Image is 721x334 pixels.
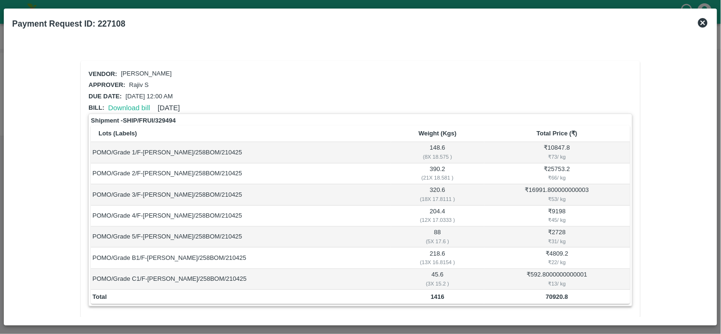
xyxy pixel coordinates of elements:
[391,248,484,268] td: 218.6
[88,70,117,77] span: Vendor:
[98,130,137,137] b: Lots (Labels)
[391,269,484,290] td: 45.6
[486,258,628,267] div: ₹ 22 / kg
[546,293,568,300] b: 70920.8
[484,248,630,268] td: ₹ 4809.2
[486,216,628,224] div: ₹ 45 / kg
[88,104,104,111] span: Bill:
[391,142,484,163] td: 148.6
[91,206,391,227] td: POMO/Grade 4/F-[PERSON_NAME]/258BOM/210425
[91,116,175,125] strong: Shipment - SHIP/FRUI/329494
[393,195,483,203] div: ( 18 X 17.8111 )
[484,184,630,205] td: ₹ 16991.800000000003
[91,163,391,184] td: POMO/Grade 2/F-[PERSON_NAME]/258BOM/210425
[12,19,125,29] b: Payment Request ID: 227108
[484,227,630,248] td: ₹ 2728
[393,216,483,224] div: ( 12 X 17.0333 )
[431,293,444,300] b: 1416
[393,153,483,161] div: ( 8 X 18.575 )
[419,130,457,137] b: Weight (Kgs)
[391,206,484,227] td: 204.4
[125,92,173,101] p: [DATE] 12:00 AM
[393,279,483,288] div: ( 3 X 15.2 )
[91,184,391,205] td: POMO/Grade 3/F-[PERSON_NAME]/258BOM/210425
[391,163,484,184] td: 390.2
[129,81,149,90] p: Rajiv S
[393,237,483,246] div: ( 5 X 17.6 )
[108,104,150,112] a: Download bill
[484,142,630,163] td: ₹ 10847.8
[393,173,483,182] div: ( 21 X 18.581 )
[484,163,630,184] td: ₹ 25753.2
[393,258,483,267] div: ( 13 X 16.8154 )
[88,93,122,100] span: Due date:
[121,69,172,78] p: [PERSON_NAME]
[88,81,125,88] span: Approver:
[537,130,577,137] b: Total Price (₹)
[91,142,391,163] td: POMO/Grade 1/F-[PERSON_NAME]/258BOM/210425
[486,173,628,182] div: ₹ 66 / kg
[484,206,630,227] td: ₹ 9198
[91,269,391,290] td: POMO/Grade C1/F-[PERSON_NAME]/258BOM/210425
[486,237,628,246] div: ₹ 31 / kg
[91,227,391,248] td: POMO/Grade 5/F-[PERSON_NAME]/258BOM/210425
[93,293,107,300] b: Total
[391,184,484,205] td: 320.6
[486,279,628,288] div: ₹ 13 / kg
[486,195,628,203] div: ₹ 53 / kg
[391,227,484,248] td: 88
[91,248,391,268] td: POMO/Grade B1/F-[PERSON_NAME]/258BOM/210425
[484,269,630,290] td: ₹ 592.8000000000001
[486,153,628,161] div: ₹ 73 / kg
[158,104,180,112] span: [DATE]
